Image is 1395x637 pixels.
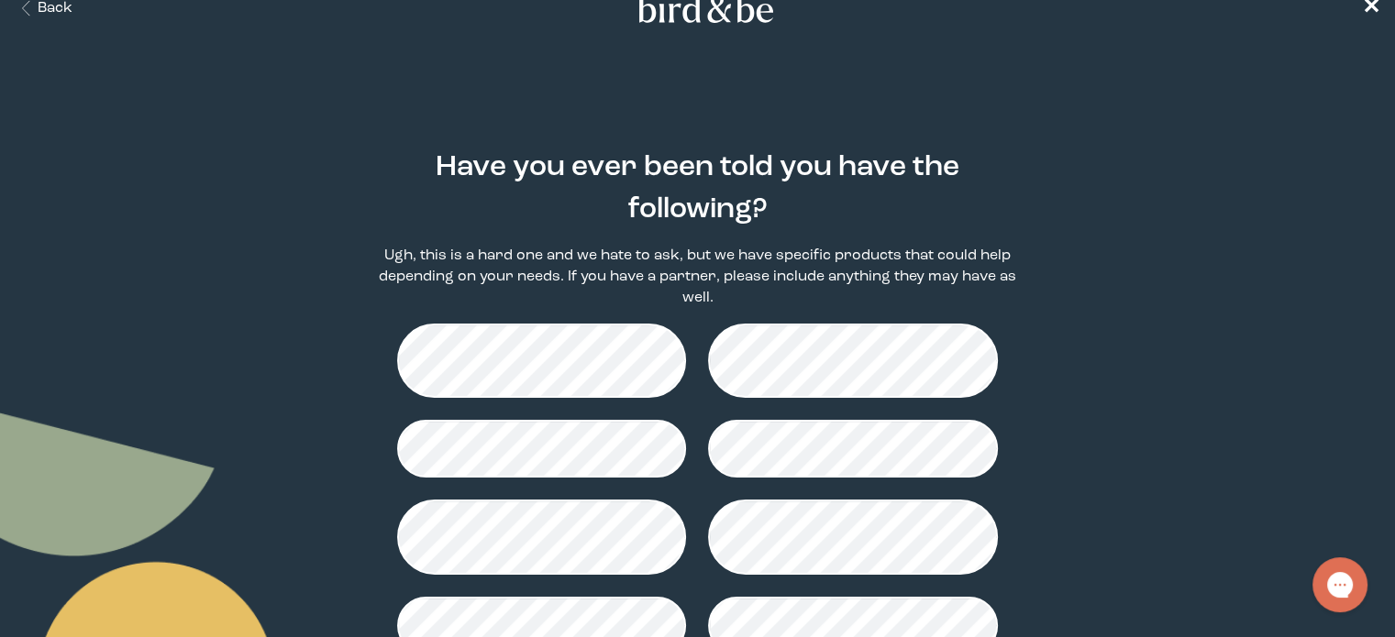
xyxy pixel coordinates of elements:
iframe: Gorgias live chat messenger [1303,551,1377,619]
h2: Have you ever been told you have the following? [363,147,1032,231]
p: Ugh, this is a hard one and we hate to ask, but we have specific products that could help dependi... [363,246,1032,309]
